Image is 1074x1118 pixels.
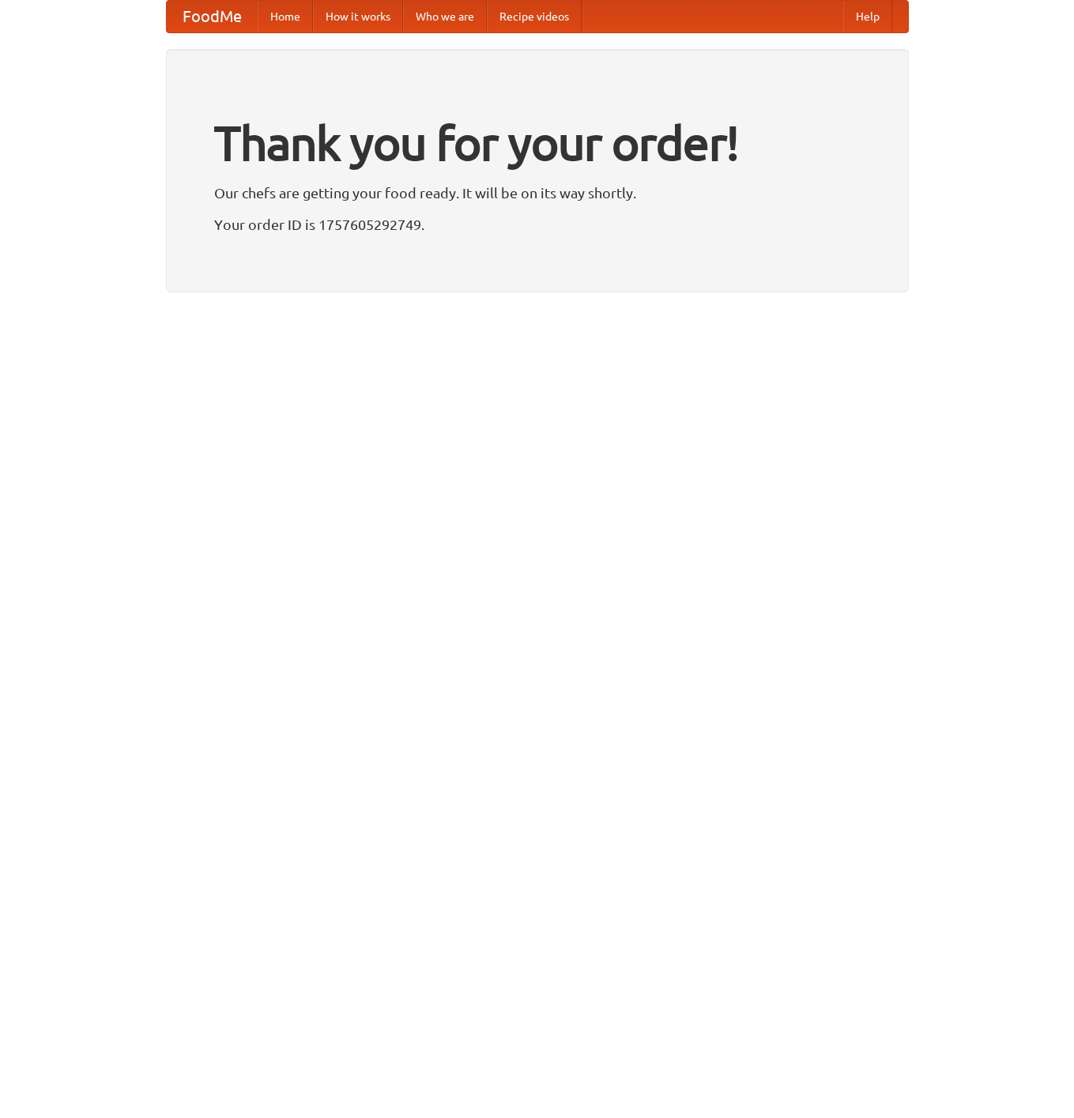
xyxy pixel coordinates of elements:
a: Home [258,1,313,32]
h1: Thank you for your order! [214,105,861,181]
a: How it works [313,1,403,32]
a: FoodMe [167,1,258,32]
a: Who we are [403,1,487,32]
p: Our chefs are getting your food ready. It will be on its way shortly. [214,181,861,205]
a: Help [843,1,892,32]
p: Your order ID is 1757605292749. [214,213,861,236]
a: Recipe videos [487,1,582,32]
